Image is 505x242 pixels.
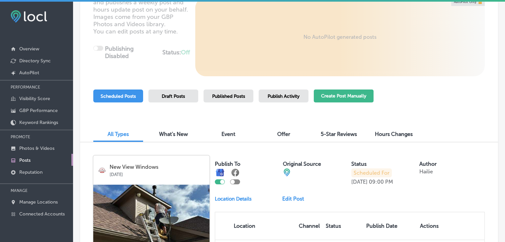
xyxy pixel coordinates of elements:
[215,196,252,202] p: Location Details
[282,196,309,202] a: Edit Post
[19,108,58,113] p: GBP Performance
[375,131,413,137] span: Hours Changes
[283,161,321,167] label: Original Source
[419,161,437,167] label: Author
[314,90,374,102] button: Create Post Manually
[11,17,16,23] img: website_grey.svg
[268,93,299,99] span: Publish Activity
[11,11,16,16] img: logo_orange.svg
[277,131,290,137] span: Offer
[364,212,417,240] th: Publish Date
[323,212,364,240] th: Status
[215,212,296,240] th: Location
[369,179,393,185] p: 09:00 PM
[351,168,392,177] p: Scheduled For
[19,169,42,175] p: Reputation
[19,157,31,163] p: Posts
[212,93,245,99] span: Published Posts
[98,166,106,174] img: logo
[321,131,357,137] span: 5-Star Reviews
[19,96,50,101] p: Visibility Score
[19,199,58,205] p: Manage Locations
[66,38,71,44] img: tab_keywords_by_traffic_grey.svg
[351,161,367,167] label: Status
[108,131,129,137] span: All Types
[18,38,23,44] img: tab_domain_overview_orange.svg
[101,93,136,99] span: Scheduled Posts
[19,46,39,52] p: Overview
[19,120,58,125] p: Keyword Rankings
[419,168,433,175] p: Hailie
[19,58,51,64] p: Directory Sync
[17,17,73,23] div: Domain: [DOMAIN_NAME]
[19,11,33,16] div: v 4.0.25
[110,170,205,177] p: [DATE]
[19,211,65,217] p: Connected Accounts
[351,179,368,185] p: [DATE]
[215,161,240,167] label: Publish To
[73,39,112,43] div: Keywords by Traffic
[11,10,47,23] img: fda3e92497d09a02dc62c9cd864e3231.png
[221,131,235,137] span: Event
[283,168,291,176] img: cba84b02adce74ede1fb4a8549a95eca.png
[110,164,205,170] p: New View Windows
[19,146,54,151] p: Photos & Videos
[159,131,188,137] span: What's New
[162,93,185,99] span: Draft Posts
[296,212,323,240] th: Channel
[417,212,441,240] th: Actions
[25,39,59,43] div: Domain Overview
[19,70,39,76] p: AutoPilot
